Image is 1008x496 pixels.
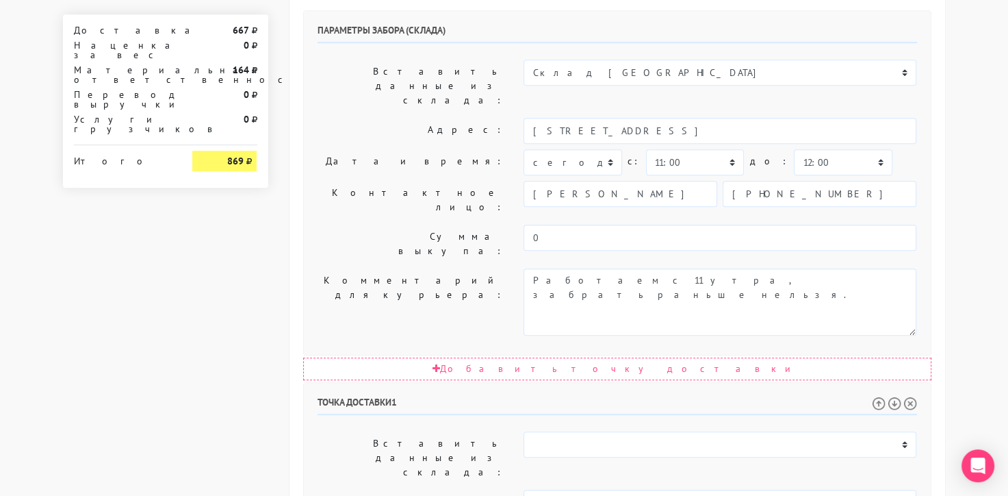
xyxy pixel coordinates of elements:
label: Сумма выкупа: [307,225,514,263]
label: Дата и время: [307,149,514,175]
label: Вставить данные из склада: [307,432,514,484]
strong: 667 [232,24,248,36]
input: Имя [524,181,717,207]
strong: 0 [243,88,248,101]
span: 1 [391,396,397,408]
div: Материальная ответственность [64,65,183,84]
div: Перевод выручки [64,90,183,109]
strong: 0 [243,39,248,51]
div: Доставка [64,25,183,35]
div: Добавить точку доставки [303,358,931,380]
h6: Точка доставки [318,397,917,415]
label: Комментарий для курьера: [307,269,514,336]
strong: 164 [232,64,248,76]
div: Итого [74,151,172,166]
label: до: [749,149,788,173]
div: Услуги грузчиков [64,114,183,134]
h6: Параметры забора (склада) [318,25,917,43]
label: c: [628,149,641,173]
label: Адрес: [307,118,514,144]
label: Вставить данные из склада: [307,60,514,112]
label: Контактное лицо: [307,181,514,219]
input: Телефон [723,181,916,207]
strong: 869 [227,155,243,167]
div: Open Intercom Messenger [961,449,994,482]
div: Наценка за вес [64,40,183,60]
strong: 0 [243,113,248,125]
